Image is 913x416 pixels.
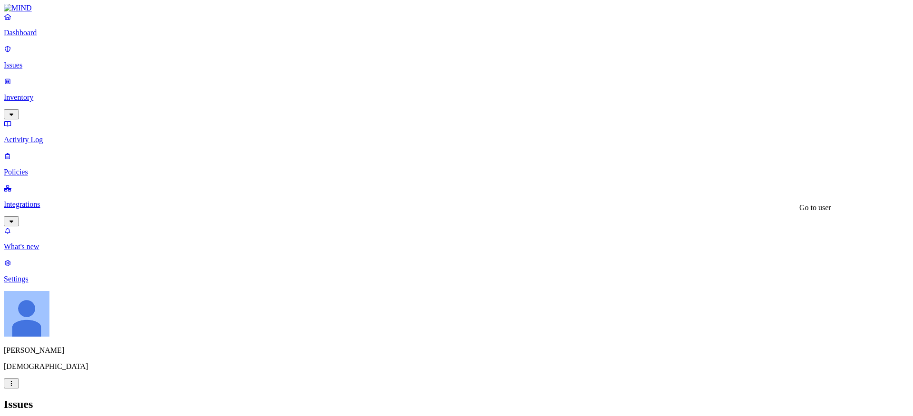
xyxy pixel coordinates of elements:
p: [DEMOGRAPHIC_DATA] [4,362,909,371]
div: Go to user [799,203,831,212]
p: Dashboard [4,29,909,37]
p: Integrations [4,200,909,209]
img: Ignacio Rodriguez Paez [4,291,49,337]
img: MIND [4,4,32,12]
h2: Issues [4,398,909,411]
p: [PERSON_NAME] [4,346,909,355]
p: Policies [4,168,909,176]
p: Inventory [4,93,909,102]
p: Issues [4,61,909,69]
p: Settings [4,275,909,283]
p: Activity Log [4,135,909,144]
p: What's new [4,242,909,251]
